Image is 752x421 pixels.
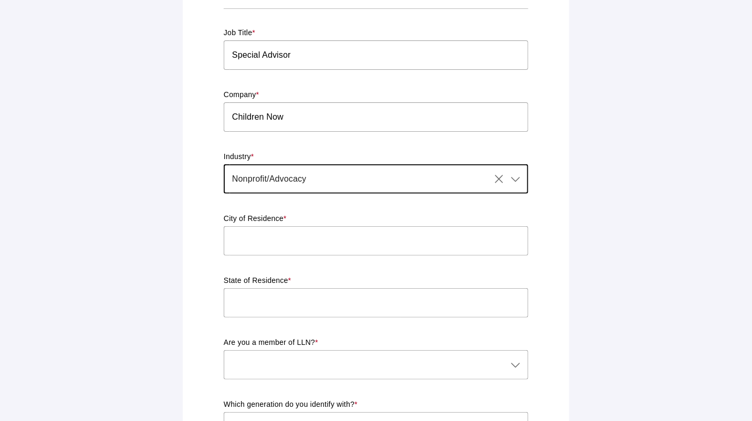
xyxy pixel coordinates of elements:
[224,399,528,410] p: Which generation do you identify with?
[224,338,528,348] p: Are you a member of LLN?
[224,214,528,224] p: City of Residence
[493,173,505,185] i: Clear
[224,90,528,100] p: Company
[232,173,306,185] span: Nonprofit/Advocacy
[224,28,528,38] p: Job Title
[224,276,528,286] p: State of Residence
[224,152,528,162] p: Industry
